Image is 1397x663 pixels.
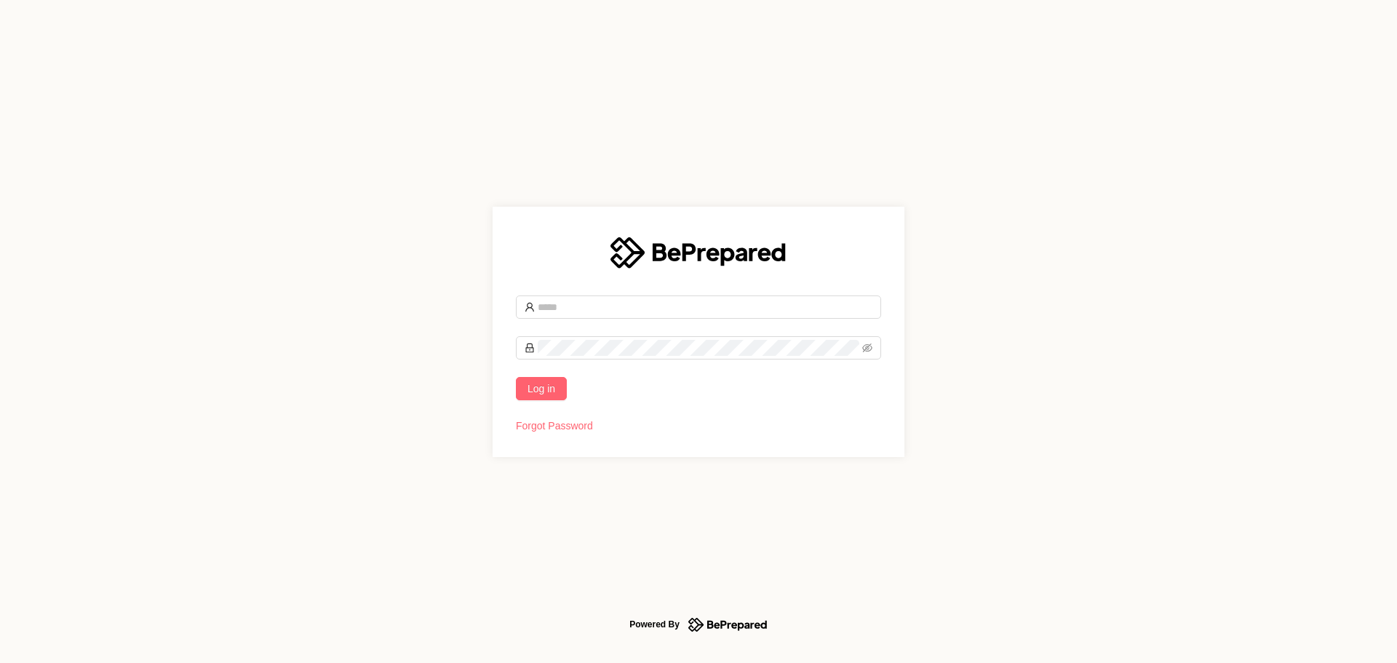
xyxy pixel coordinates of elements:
span: lock [525,343,535,353]
span: Log in [528,381,555,397]
span: eye-invisible [862,343,872,353]
div: Powered By [629,616,680,633]
button: Log in [516,377,567,400]
span: user [525,302,535,312]
a: Forgot Password [516,420,593,432]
